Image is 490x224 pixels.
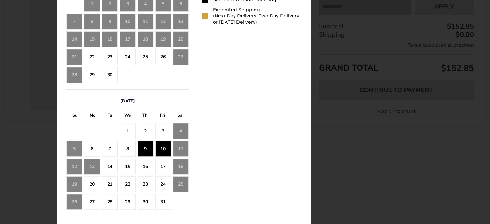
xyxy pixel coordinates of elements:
div: T [101,111,119,121]
div: T [136,111,154,121]
div: S [171,111,189,121]
div: S [66,111,84,121]
span: [DATE] [120,98,135,104]
div: W [119,111,136,121]
div: Expedited Shipping (Next Day Delivery, Two Day Delivery or [DATE] Delivery) [213,7,301,25]
div: F [154,111,171,121]
div: M [84,111,101,121]
button: [DATE] [118,98,138,104]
